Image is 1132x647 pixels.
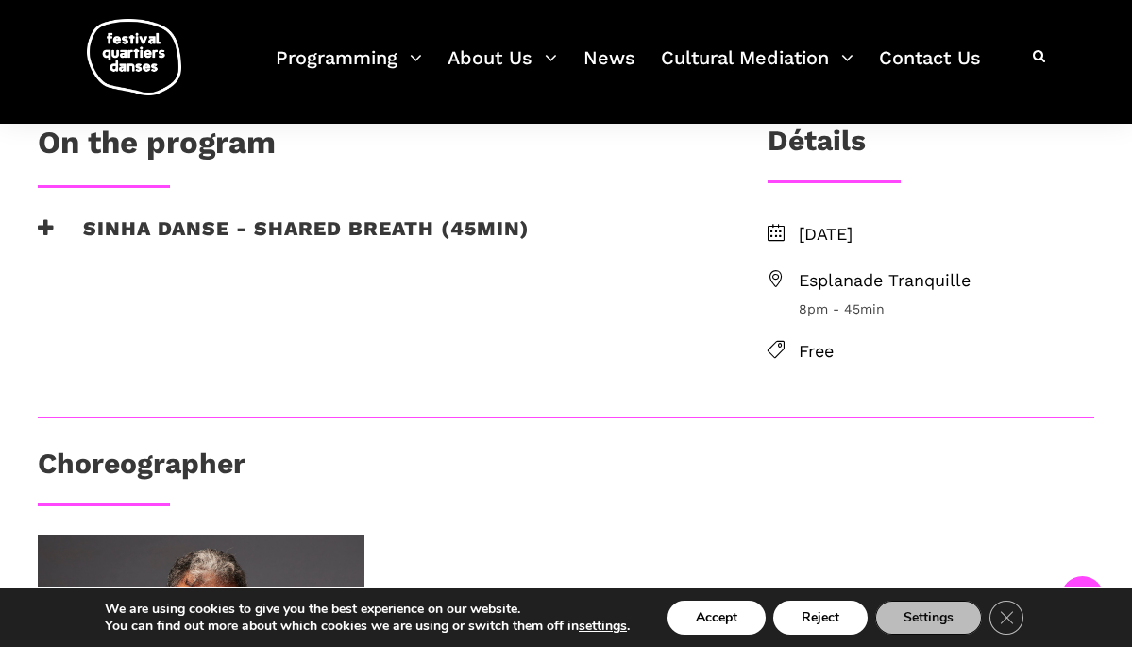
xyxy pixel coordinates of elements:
a: Cultural Mediation [661,42,853,97]
button: Accept [667,601,766,635]
a: About Us [448,42,557,97]
h3: Choreographer [38,447,245,494]
p: You can find out more about which cookies we are using or switch them off in . [105,618,630,635]
button: Close GDPR Cookie Banner [989,601,1023,635]
h3: Sinha Danse - Shared breath (45min) [38,216,530,264]
a: News [583,42,635,97]
span: [DATE] [799,221,1094,248]
img: logo-fqd-med [87,19,181,95]
p: We are using cookies to give you the best experience on our website. [105,601,630,618]
button: Settings [875,601,982,635]
h1: On the program [38,124,276,171]
span: Esplanade Tranquille [799,267,1094,295]
button: settings [579,618,627,635]
span: Free [799,338,1094,366]
button: Reject [773,601,868,635]
a: Contact Us [879,42,981,97]
h3: Détails [768,124,866,171]
a: Programming [276,42,422,97]
span: 8pm - 45min [799,298,1094,319]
